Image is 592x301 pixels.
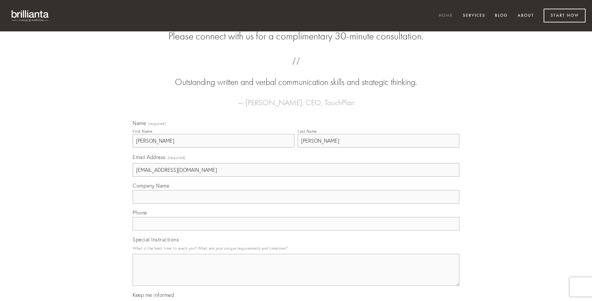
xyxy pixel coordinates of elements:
[143,63,449,76] span: “
[491,11,512,21] a: Blog
[143,88,449,109] figcaption: — [PERSON_NAME], CEO, TouchPlan
[133,292,174,298] span: Keep me informed
[133,182,169,189] span: Company Name
[514,11,538,21] a: About
[6,6,54,25] img: brillianta - research, strategy, marketing
[168,153,186,162] span: (required)
[133,30,459,42] h2: Please connect with us for a complimentary 30-minute consultation.
[143,63,449,88] blockquote: Outstanding written and verbal communication skills and strategic thinking.
[133,236,179,243] span: Special Instructions
[544,9,586,22] a: Start Now
[133,154,166,160] span: Email Address
[459,11,489,21] a: Services
[133,129,152,134] div: First Name
[133,244,459,253] p: What is the best time to reach you? What are your unique requirements and timelines?
[133,209,147,216] span: Phone
[435,11,457,21] a: Home
[133,120,146,126] span: Name
[298,129,317,134] div: Last Name
[148,122,166,126] span: (required)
